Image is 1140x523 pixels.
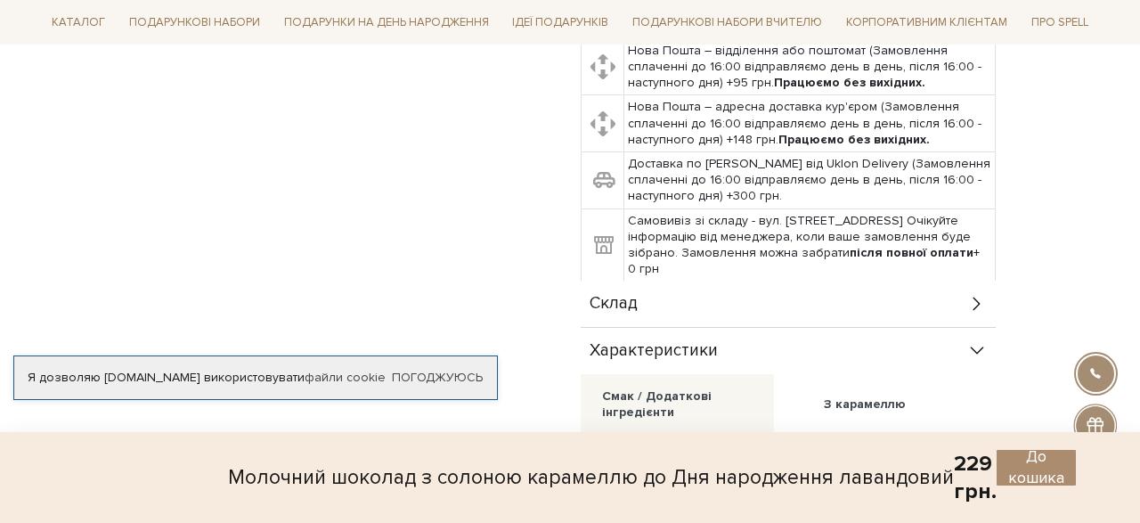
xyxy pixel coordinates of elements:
[850,245,973,260] b: після повної оплати
[774,75,925,90] b: Працюємо без вихідних.
[590,343,718,359] span: Характеристики
[954,450,997,505] div: 229 грн.
[392,370,483,386] a: Погоджуюсь
[624,208,996,282] td: Самовивіз зі складу - вул. [STREET_ADDRESS] Очікуйте інформацію від менеджера, коли ваше замовлен...
[45,9,112,37] a: Каталог
[602,388,753,421] div: Смак / Додаткові інгредієнти
[778,132,930,147] b: Працюємо без вихідних.
[277,9,496,37] a: Подарунки на День народження
[624,95,996,152] td: Нова Пошта – адресна доставка кур'єром (Замовлення сплаченні до 16:00 відправляємо день в день, п...
[228,450,954,505] div: Молочний шоколад з солоною карамеллю до Дня народження лавандовий
[624,38,996,95] td: Нова Пошта – відділення або поштомат (Замовлення сплаченні до 16:00 відправляємо день в день, піс...
[624,152,996,209] td: Доставка по [PERSON_NAME] від Uklon Delivery (Замовлення сплаченні до 16:00 відправляємо день в д...
[590,296,638,312] span: Склад
[505,9,615,37] a: Ідеї подарунків
[14,370,497,386] div: Я дозволяю [DOMAIN_NAME] використовувати
[997,450,1076,486] button: До кошика
[305,370,386,385] a: файли cookie
[824,396,906,413] div: З карамеллю
[1024,9,1095,37] a: Про Spell
[1008,446,1064,488] span: До кошика
[625,7,829,37] a: Подарункові набори Вчителю
[122,9,267,37] a: Подарункові набори
[839,9,1014,37] a: Корпоративним клієнтам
